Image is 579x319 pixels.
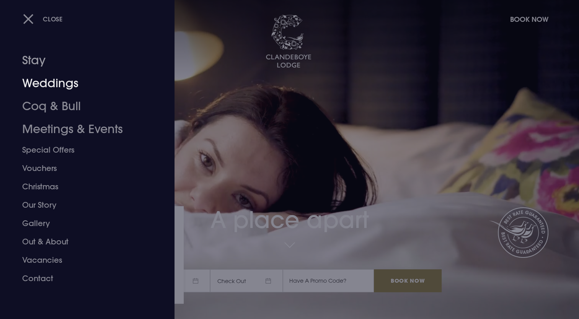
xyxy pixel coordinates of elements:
[22,141,143,159] a: Special Offers
[22,159,143,177] a: Vouchers
[22,196,143,214] a: Our Story
[22,214,143,233] a: Gallery
[43,15,63,23] span: Close
[22,251,143,269] a: Vacancies
[22,95,143,118] a: Coq & Bull
[22,49,143,72] a: Stay
[23,11,63,27] button: Close
[22,269,143,288] a: Contact
[22,72,143,95] a: Weddings
[22,118,143,141] a: Meetings & Events
[22,177,143,196] a: Christmas
[22,233,143,251] a: Out & About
